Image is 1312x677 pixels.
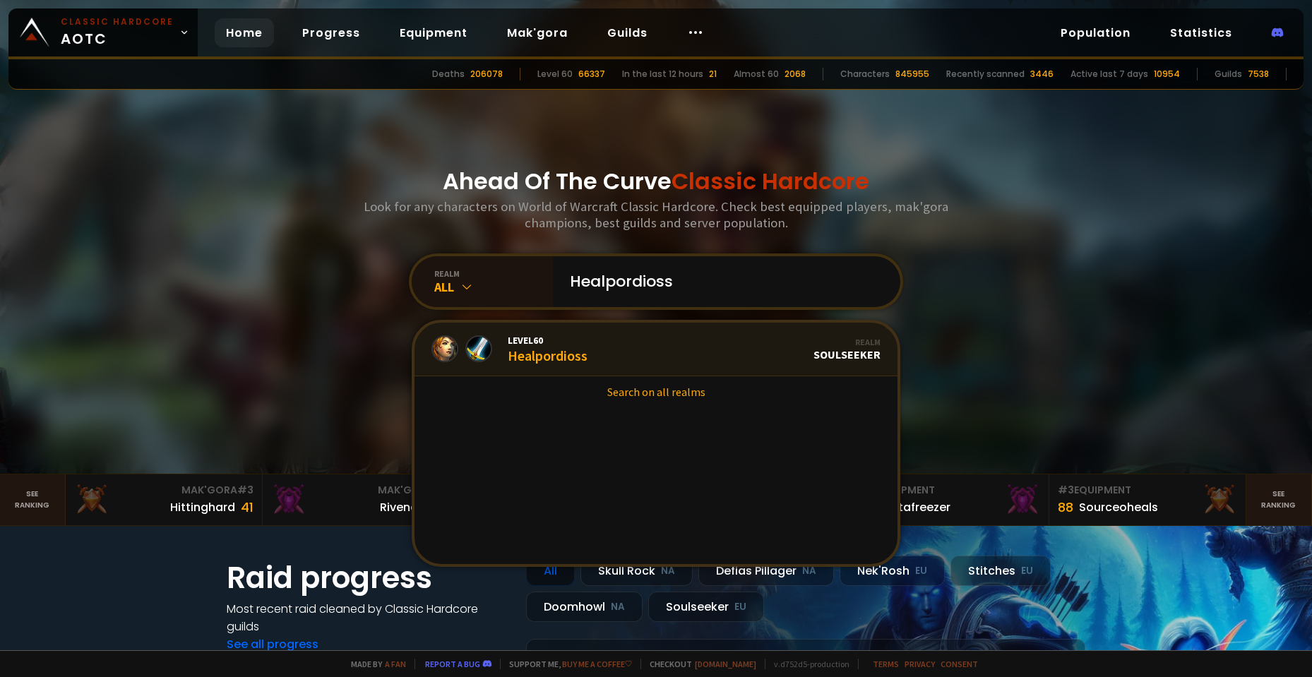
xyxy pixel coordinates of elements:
small: NA [802,564,816,578]
div: 88 [1058,498,1073,517]
div: 21 [709,68,717,80]
a: Privacy [905,659,935,669]
div: Rivench [380,498,424,516]
a: Level60HealpordiossRealmSoulseeker [415,323,897,376]
div: All [434,279,553,295]
span: Made by [342,659,406,669]
a: a fan [385,659,406,669]
small: NA [611,600,625,614]
h4: Most recent raid cleaned by Classic Hardcore guilds [227,600,509,635]
a: Mak'Gora#3Hittinghard41 [66,474,263,525]
small: EU [1021,564,1033,578]
span: Checkout [640,659,756,669]
h3: Look for any characters on World of Warcraft Classic Hardcore. Check best equipped players, mak'g... [358,198,954,231]
div: 66337 [578,68,605,80]
a: Home [215,18,274,47]
small: EU [915,564,927,578]
div: Hittinghard [170,498,235,516]
span: # 3 [237,483,254,497]
div: Defias Pillager [698,556,834,586]
div: 7538 [1248,68,1269,80]
a: Buy me a coffee [562,659,632,669]
a: #2Equipment88Notafreezer [853,474,1050,525]
a: Consent [941,659,978,669]
span: Level 60 [508,334,588,347]
a: [DOMAIN_NAME] [695,659,756,669]
div: Mak'Gora [74,483,254,498]
div: Stitches [950,556,1051,586]
div: Realm [813,337,881,347]
div: Healpordioss [508,334,588,364]
span: # 3 [1058,483,1074,497]
div: All [526,556,575,586]
div: 845955 [895,68,929,80]
a: Classic HardcoreAOTC [8,8,198,56]
span: Support me, [500,659,632,669]
div: 3446 [1030,68,1054,80]
a: Report a bug [425,659,480,669]
a: Guilds [596,18,659,47]
a: Seeranking [1246,474,1312,525]
div: Nek'Rosh [840,556,945,586]
a: See all progress [227,636,318,652]
a: Search on all realms [415,376,897,407]
div: Guilds [1215,68,1242,80]
h1: Raid progress [227,556,509,600]
a: #3Equipment88Sourceoheals [1049,474,1246,525]
div: Skull Rock [580,556,693,586]
div: realm [434,268,553,279]
small: NA [661,564,675,578]
div: Active last 7 days [1071,68,1148,80]
small: EU [734,600,746,614]
a: Population [1049,18,1142,47]
div: Characters [840,68,890,80]
div: Equipment [861,483,1041,498]
div: Notafreezer [883,498,950,516]
div: Almost 60 [734,68,779,80]
a: a month agozgpetri on godDefias Pillager8 /90 [526,639,1085,676]
a: Progress [291,18,371,47]
div: Deaths [432,68,465,80]
span: v. d752d5 - production [765,659,849,669]
div: Soulseeker [648,592,764,622]
a: Mak'Gora#2Rivench100 [263,474,460,525]
a: Statistics [1159,18,1244,47]
input: Search a character... [561,256,883,307]
div: 10954 [1154,68,1180,80]
div: Equipment [1058,483,1237,498]
a: Mak'gora [496,18,579,47]
div: Soulseeker [813,337,881,361]
div: Mak'Gora [271,483,451,498]
div: 2068 [785,68,806,80]
small: Classic Hardcore [61,16,174,28]
span: AOTC [61,16,174,49]
div: Level 60 [537,68,573,80]
a: Terms [873,659,899,669]
div: Sourceoheals [1079,498,1158,516]
div: Doomhowl [526,592,643,622]
h1: Ahead Of The Curve [443,164,869,198]
div: Recently scanned [946,68,1025,80]
div: In the last 12 hours [622,68,703,80]
div: 206078 [470,68,503,80]
div: 41 [241,498,254,517]
span: Classic Hardcore [672,165,869,197]
a: Equipment [388,18,479,47]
